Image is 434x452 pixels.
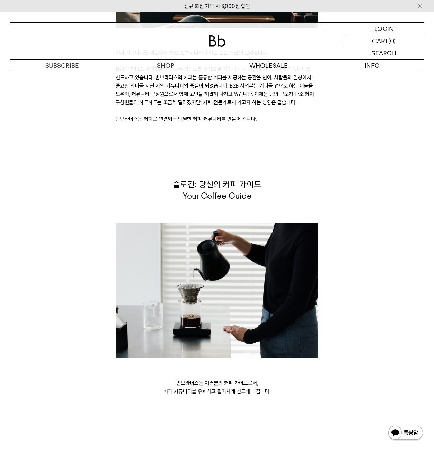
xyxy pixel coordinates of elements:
img: 로고 [209,35,225,47]
img: 카카오톡 채널 1:1 채팅 버튼 [388,425,424,442]
p: LOGIN [374,23,394,35]
a: SUBSCRIBE [10,60,114,72]
p: INFO [320,60,424,72]
a: LOGIN [344,23,424,35]
a: SHOP [114,60,217,72]
p: 슬로건: 당신의 커피 가이드 Your Coffee Guide [116,179,319,202]
p: CART [372,35,388,47]
p: 커피 커뮤니티를 세분화해 보면, 빈브라더스가 하는 일은 조금씩 달라집니다. 온라인 커머스 사업부는 커피구독 서비스를 중심으로 집이나 사무 공간의 커피 애호가 커뮤니티를 선도하... [116,48,319,123]
p: WHOLESALE [217,60,321,72]
a: CART (0) [344,35,424,47]
a: 신규 회원 가입 시 3,000원 할인 [184,3,250,9]
p: SEARCH [371,47,396,59]
p: (0) [388,35,396,47]
p: 빈브라더스는 여러분의 커피 가이드로서, 커피 커뮤니티를 유쾌하고 활기차게 선도해 나갑니다. [116,379,319,396]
